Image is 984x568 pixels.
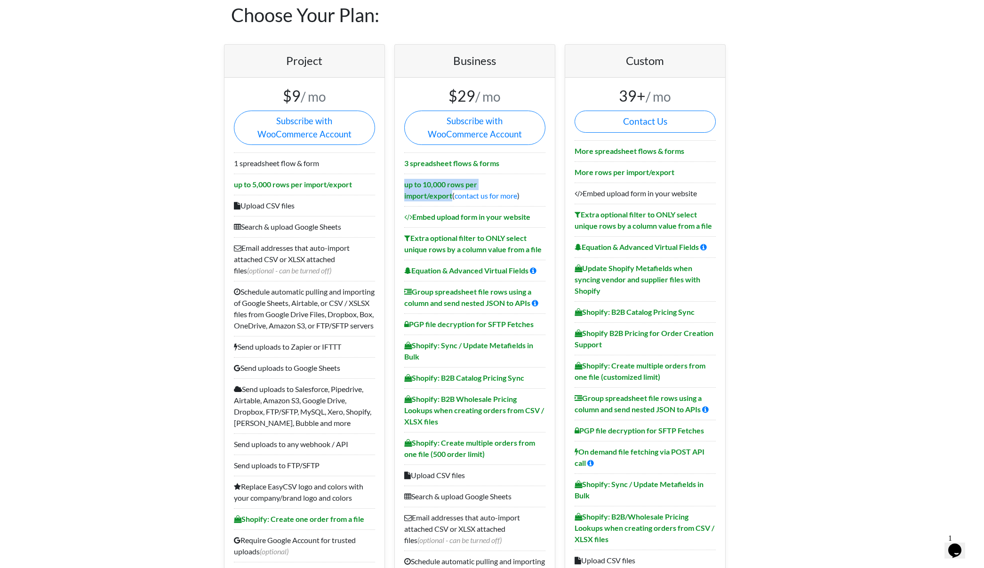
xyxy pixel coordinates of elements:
li: Require Google Account for trusted uploads [234,529,375,562]
b: Shopify: B2B Wholesale Pricing Lookups when creating orders from CSV / XLSX files [404,394,544,426]
b: PGP file decryption for SFTP Fetches [404,320,534,328]
span: (optional) [260,547,288,556]
li: Schedule automatic pulling and importing of Google Sheets, Airtable, or CSV / XSLSX files from Go... [234,281,375,336]
b: Shopify: Create multiple orders from one file (500 order limit) [404,438,535,458]
li: Email addresses that auto-import attached CSV or XLSX attached files [234,237,375,281]
b: Shopify: B2B/Wholesale Pricing Lookups when creating orders from CSV / XLSX files [575,512,714,544]
b: 3 spreadsheet flows & forms [404,159,499,168]
b: Shopify B2B Pricing for Order Creation Support [575,328,713,349]
li: Send uploads to any webhook / API [234,433,375,455]
b: Shopify: Sync / Update Metafields in Bulk [575,480,704,500]
b: Embed upload form in your website [404,212,530,221]
small: / mo [475,88,501,104]
b: up to 5,000 rows per import/export [234,180,352,189]
b: PGP file decryption for SFTP Fetches [575,426,704,435]
b: Shopify: Sync / Update Metafields in Bulk [404,341,533,361]
li: ( ) [404,174,545,206]
a: Subscribe withWooCommerce Account [404,111,545,145]
span: (optional - can be turned off) [417,536,502,544]
li: Search & upload Google Sheets [404,486,545,507]
b: Group spreadsheet file rows using a column and send nested JSON to APIs [575,393,702,414]
li: 1 spreadsheet flow & form [234,152,375,174]
li: Send uploads to Salesforce, Pipedrive, Airtable, Amazon S3, Google Drive, Dropbox, FTP/SFTP, MySQ... [234,378,375,433]
h3: $9 [234,87,375,105]
small: / mo [646,88,671,104]
small: / mo [301,88,326,104]
li: Embed upload form in your website [575,183,716,204]
li: Upload CSV files [234,195,375,216]
li: Send uploads to FTP/SFTP [234,455,375,476]
b: On demand file fetching via POST API call [575,447,704,467]
a: Contact Us [575,111,716,133]
b: Shopify: Create one order from a file [234,514,364,523]
b: Extra optional filter to ONLY select unique rows by a column value from a file [404,233,542,254]
b: Update Shopify Metafields when syncing vendor and supplier files with Shopify [575,264,700,295]
span: (optional - can be turned off) [247,266,331,275]
li: Send uploads to Zapier or IFTTT [234,336,375,357]
li: Search & upload Google Sheets [234,216,375,237]
li: Email addresses that auto-import attached CSV or XLSX attached files [404,507,545,551]
h4: Project [234,54,375,68]
h3: 39+ [575,87,716,105]
h3: $29 [404,87,545,105]
b: Extra optional filter to ONLY select unique rows by a column value from a file [575,210,712,230]
li: Replace EasyCSV logo and colors with your company/brand logo and colors [234,476,375,508]
iframe: chat widget [944,530,975,559]
b: up to 10,000 rows per import/export [404,180,477,200]
h4: Business [404,54,545,68]
b: More rows per import/export [575,168,674,176]
b: More spreadsheet flows & forms [575,146,684,155]
h4: Custom [575,54,716,68]
b: Shopify: B2B Catalog Pricing Sync [404,373,524,382]
b: Equation & Advanced Virtual Fields [404,266,528,275]
li: Send uploads to Google Sheets [234,357,375,378]
b: Group spreadsheet file rows using a column and send nested JSON to APIs [404,287,531,307]
b: Equation & Advanced Virtual Fields [575,242,699,251]
a: contact us for more [455,191,517,200]
a: Subscribe withWooCommerce Account [234,111,375,145]
b: Shopify: B2B Catalog Pricing Sync [575,307,695,316]
b: Shopify: Create multiple orders from one file (customized limit) [575,361,705,381]
li: Upload CSV files [404,464,545,486]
